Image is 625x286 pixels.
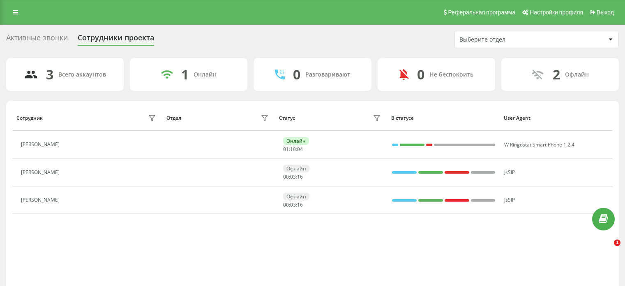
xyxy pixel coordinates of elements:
div: Онлайн [283,137,309,145]
span: Выход [597,9,614,16]
span: Реферальная программа [448,9,515,16]
div: [PERSON_NAME] [21,197,62,203]
span: W Ringostat Smart Phone 1.2.4 [504,141,574,148]
div: Офлайн [283,165,309,172]
span: 10 [290,146,296,153]
div: 0 [417,67,424,82]
div: Отдел [166,115,181,121]
span: JsSIP [504,196,515,203]
div: Сотрудник [16,115,43,121]
div: Всего аккаунтов [58,71,106,78]
div: [PERSON_NAME] [21,142,62,147]
span: 00 [283,173,289,180]
div: В статусе [391,115,496,121]
div: Офлайн [565,71,589,78]
div: User Agent [504,115,609,121]
div: Статус [279,115,295,121]
div: Не беспокоить [429,71,473,78]
span: 1 [614,239,620,246]
span: 03 [290,173,296,180]
div: Онлайн [194,71,217,78]
div: 3 [46,67,53,82]
div: Выберите отдел [459,36,558,43]
span: 04 [297,146,303,153]
iframe: Intercom live chat [597,239,617,259]
span: 00 [283,201,289,208]
div: Разговаривают [305,71,350,78]
div: : : [283,146,303,152]
div: 0 [293,67,300,82]
div: Активные звонки [6,33,68,46]
div: [PERSON_NAME] [21,170,62,175]
div: Офлайн [283,193,309,200]
div: 1 [181,67,189,82]
div: : : [283,202,303,208]
div: Сотрудники проекта [78,33,154,46]
span: 16 [297,201,303,208]
span: 16 [297,173,303,180]
span: JsSIP [504,169,515,176]
div: : : [283,174,303,180]
span: 01 [283,146,289,153]
span: Настройки профиля [530,9,583,16]
span: 03 [290,201,296,208]
div: 2 [553,67,560,82]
